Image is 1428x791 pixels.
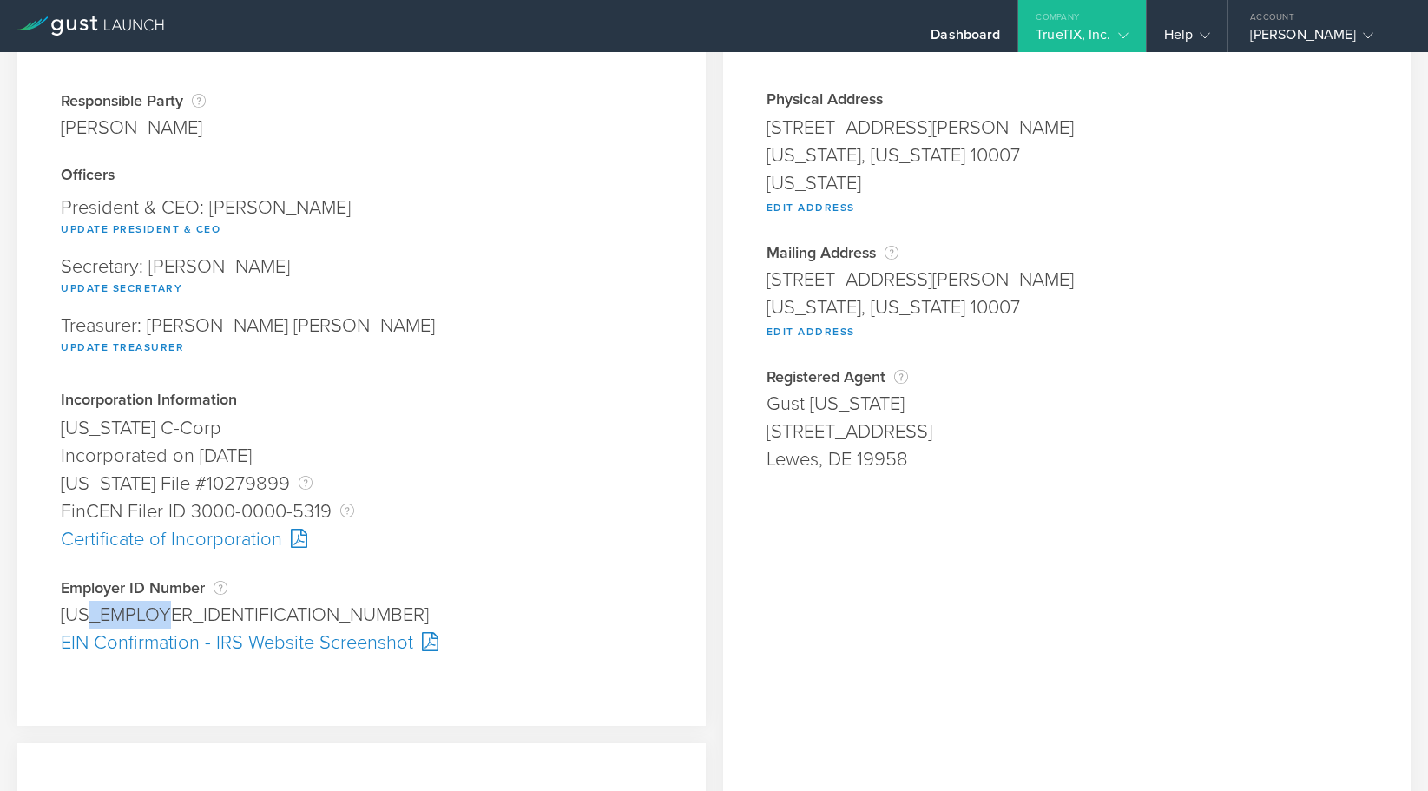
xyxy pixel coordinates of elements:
div: Employer ID Number [61,579,662,597]
div: [PERSON_NAME] [1250,26,1398,52]
button: Update President & CEO [61,219,220,240]
div: FinCEN Filer ID 3000-0000-5319 [61,498,662,525]
div: [STREET_ADDRESS] [767,418,1368,445]
div: Incorporated on [DATE] [61,442,662,470]
div: Mailing Address [767,244,1368,261]
div: Secretary: [PERSON_NAME] [61,248,662,307]
div: [US_EMPLOYER_IDENTIFICATION_NUMBER] [61,601,662,629]
div: Registered Agent [767,368,1368,386]
div: [STREET_ADDRESS][PERSON_NAME] [767,114,1368,142]
button: Edit Address [767,197,855,218]
div: Gust [US_STATE] [767,390,1368,418]
div: [US_STATE] File #10279899 [61,470,662,498]
div: [PERSON_NAME] [61,114,206,142]
div: [STREET_ADDRESS][PERSON_NAME] [767,266,1368,293]
div: Treasurer: [PERSON_NAME] [PERSON_NAME] [61,307,662,366]
iframe: Chat Widget [1341,708,1428,791]
div: President & CEO: [PERSON_NAME] [61,189,662,248]
div: Physical Address [767,92,1368,109]
button: Update Treasurer [61,337,184,358]
div: TrueTIX, Inc. [1036,26,1128,52]
div: [US_STATE] C-Corp [61,414,662,442]
div: [US_STATE], [US_STATE] 10007 [767,142,1368,169]
div: [US_STATE] [767,169,1368,197]
div: Officers [61,168,662,185]
div: Help [1164,26,1210,52]
button: Edit Address [767,321,855,342]
div: Responsible Party [61,92,206,109]
div: Incorporation Information [61,392,662,410]
div: Dashboard [931,26,1000,52]
div: EIN Confirmation - IRS Website Screenshot [61,629,662,656]
div: [US_STATE], [US_STATE] 10007 [767,293,1368,321]
div: Certificate of Incorporation [61,525,662,553]
button: Update Secretary [61,278,182,299]
div: Lewes, DE 19958 [767,445,1368,473]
